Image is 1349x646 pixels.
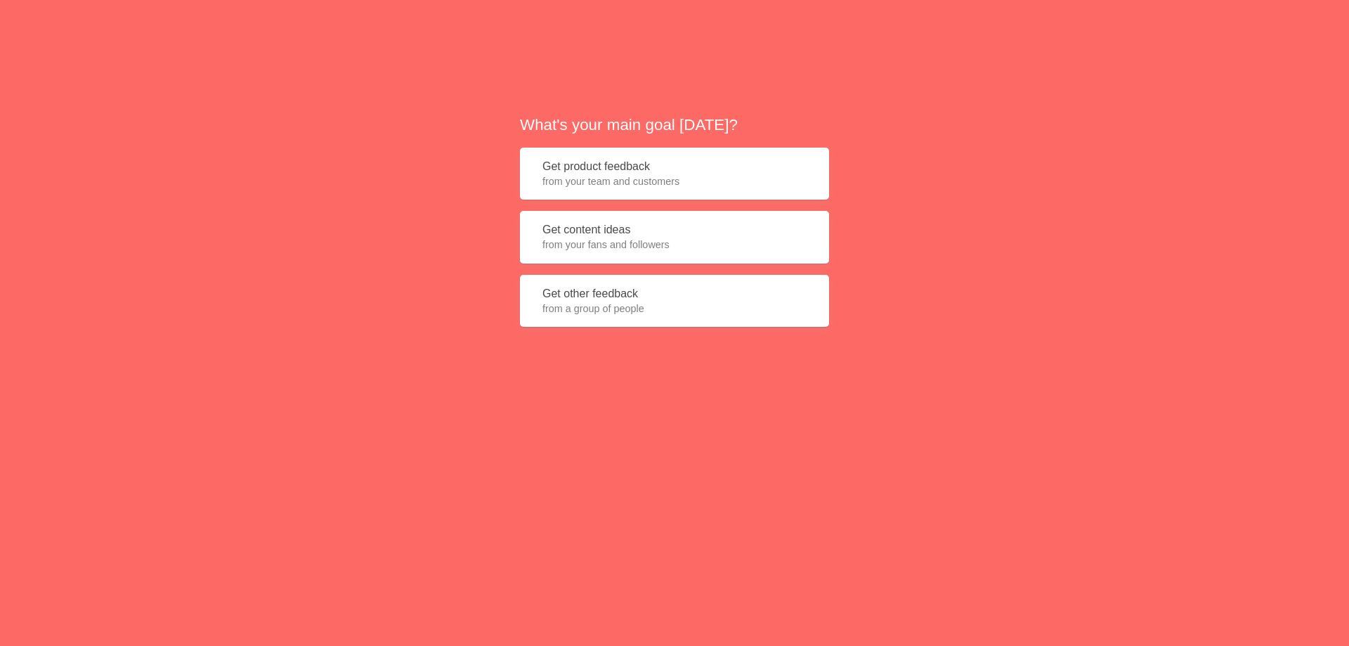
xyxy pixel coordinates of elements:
[520,275,829,328] button: Get other feedbackfrom a group of people
[542,238,807,252] span: from your fans and followers
[542,302,807,316] span: from a group of people
[542,174,807,188] span: from your team and customers
[520,148,829,200] button: Get product feedbackfrom your team and customers
[520,114,829,136] h2: What's your main goal [DATE]?
[520,211,829,264] button: Get content ideasfrom your fans and followers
